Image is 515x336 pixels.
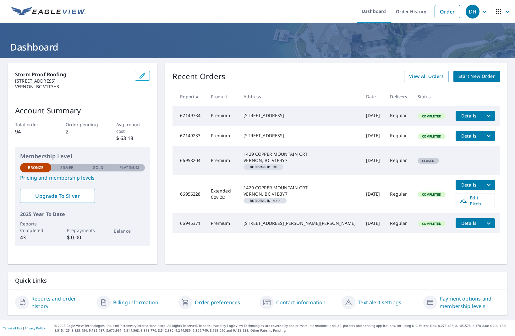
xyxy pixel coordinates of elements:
p: Silver [60,165,74,171]
th: Delivery [385,87,412,106]
em: Building ID [250,199,270,202]
p: Bronze [28,165,44,171]
button: detailsBtn-66956228 [456,180,482,190]
p: Total order [15,121,49,128]
a: Reports and order history [31,295,92,310]
td: Premium [206,213,239,233]
td: Regular [385,213,412,233]
td: [DATE] [361,146,385,175]
td: Regular [385,146,412,175]
button: filesDropdownBtn-66945371 [482,218,495,228]
td: Regular [385,126,412,146]
a: Contact information [276,299,326,306]
td: Premium [206,126,239,146]
p: Reports Completed [20,220,51,234]
button: detailsBtn-67149233 [456,131,482,141]
img: EV Logo [11,7,85,16]
a: Start New Order [453,71,500,82]
div: 1429 COPPER MOUNTAIN CRT VERNON, BC V1B3Y7 [244,185,356,197]
span: Details [459,220,478,226]
a: Upgrade To Silver [20,189,95,203]
p: Prepayments [67,227,98,234]
span: Edit Pitch [460,195,491,207]
p: 43 [20,234,51,241]
a: Privacy Policy [25,326,45,330]
span: Details [459,133,478,139]
button: filesDropdownBtn-67149734 [482,111,495,121]
td: Premium [206,106,239,126]
span: DG [246,165,281,169]
p: Balance [114,228,145,234]
p: Order pending [66,121,99,128]
div: [STREET_ADDRESS] [244,112,356,119]
a: Order [435,5,460,18]
a: View All Orders [404,71,449,82]
p: | [3,326,45,330]
p: Quick Links [15,277,500,285]
p: 94 [15,128,49,135]
th: Report # [173,87,205,106]
p: 2025 Year To Date [20,210,145,218]
em: Building ID [250,165,270,169]
p: VERNON, BC V1T7H3 [15,84,130,89]
td: [DATE] [361,175,385,213]
span: Details [459,113,478,119]
div: 1429 COPPER MOUNTAIN CRT VERNON, BC V1B3Y7 [244,151,356,164]
td: Regular [385,175,412,213]
button: detailsBtn-67149734 [456,111,482,121]
p: 2 [66,128,99,135]
p: Recent Orders [173,71,225,82]
p: [STREET_ADDRESS] [15,78,130,84]
span: Completed [418,114,445,118]
td: Extended Cov 2D [206,175,239,213]
a: Pricing and membership levels [20,174,145,182]
span: Completed [418,192,445,197]
a: Billing information [113,299,158,306]
span: Main [246,199,284,202]
div: DH [466,5,479,19]
td: 66956228 [173,175,205,213]
a: Edit Pitch [456,193,495,208]
th: Date [361,87,385,106]
p: © 2025 Eagle View Technologies, Inc. and Pictometry International Corp. All Rights Reserved. Repo... [54,323,512,333]
p: $ 0.00 [67,234,98,241]
h1: Dashboard [8,41,507,53]
div: [STREET_ADDRESS][PERSON_NAME][PERSON_NAME] [244,220,356,226]
td: [DATE] [361,106,385,126]
a: Order preferences [195,299,240,306]
td: [DATE] [361,126,385,146]
span: Start New Order [458,73,495,80]
span: Upgrade To Silver [25,192,90,199]
span: Details [459,182,478,188]
a: Terms of Use [3,326,23,330]
span: Completed [418,134,445,138]
a: Text alert settings [358,299,401,306]
p: Membership Level [20,152,145,160]
th: Address [238,87,361,106]
td: 66945371 [173,213,205,233]
p: $ 63.18 [116,134,150,142]
p: Avg. report cost [116,121,150,134]
td: Premium [206,146,239,175]
td: 67149734 [173,106,205,126]
button: detailsBtn-66945371 [456,218,482,228]
p: Account Summary [15,105,150,116]
span: Completed [418,221,445,226]
td: Regular [385,106,412,126]
th: Product [206,87,239,106]
p: Gold [93,165,103,171]
a: Payment options and membership levels [440,295,500,310]
span: Closed [418,159,438,163]
button: filesDropdownBtn-67149233 [482,131,495,141]
th: Status [413,87,451,106]
button: filesDropdownBtn-66956228 [482,180,495,190]
span: View All Orders [409,73,444,80]
p: storm proof roofing [15,71,130,78]
p: Platinum [119,165,139,171]
td: 67149233 [173,126,205,146]
td: 66958204 [173,146,205,175]
div: [STREET_ADDRESS] [244,133,356,139]
td: [DATE] [361,213,385,233]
